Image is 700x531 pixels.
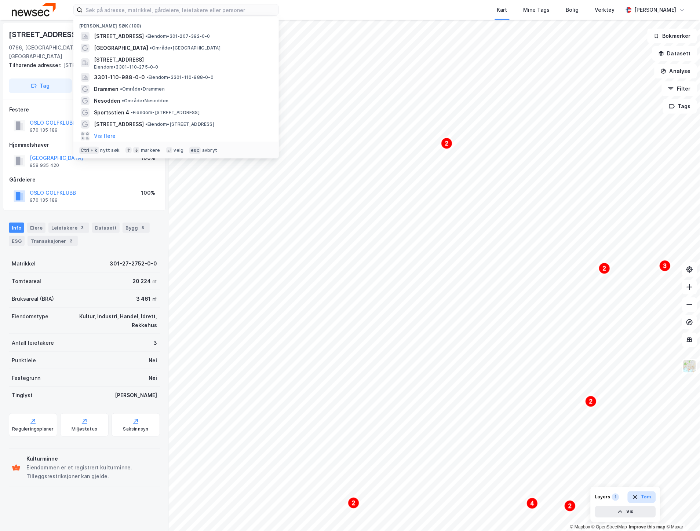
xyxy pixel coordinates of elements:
[57,312,157,330] div: Kultur, Industri, Handel, Idrett, Rekkehus
[12,294,54,303] div: Bruksareal (BRA)
[139,224,147,231] div: 8
[595,506,656,518] button: Vis
[26,464,157,481] div: Eiendommen er et registrert kulturminne. Tilleggsrestriksjoner kan gjelde.
[12,374,40,382] div: Festegrunn
[72,426,97,432] div: Miljøstatus
[48,223,89,233] div: Leietakere
[122,98,124,103] span: •
[599,263,610,274] div: Map marker
[136,294,157,303] div: 3 461 ㎡
[174,147,184,153] div: velg
[445,140,449,147] text: 2
[9,29,81,40] div: [STREET_ADDRESS]
[146,74,214,80] span: Eiendom • 3301-110-988-0-0
[652,46,697,61] button: Datasett
[595,6,615,14] div: Verktøy
[9,236,25,246] div: ESG
[628,491,656,503] button: Tøm
[110,259,157,268] div: 301-27-2752-0-0
[612,494,619,501] div: 1
[202,147,217,153] div: avbryt
[9,61,154,70] div: [STREET_ADDRESS]
[9,78,72,93] button: Tag
[497,6,507,14] div: Kart
[595,494,610,500] div: Layers
[9,175,160,184] div: Gårdeiere
[68,237,75,245] div: 2
[94,120,144,129] span: [STREET_ADDRESS]
[101,147,120,153] div: nytt søk
[635,6,677,14] div: [PERSON_NAME]
[648,29,697,43] button: Bokmerker
[9,105,160,114] div: Festere
[94,108,129,117] span: Sportsstien 4
[123,223,150,233] div: Bygg
[150,45,152,51] span: •
[131,110,200,116] span: Eiendom • [STREET_ADDRESS]
[83,4,278,15] input: Søk på adresse, matrikkel, gårdeiere, leietakere eller personer
[662,81,697,96] button: Filter
[12,338,54,347] div: Antall leietakere
[663,496,700,531] iframe: Chat Widget
[94,64,158,70] span: Eiendom • 3301-110-275-0-0
[590,399,593,405] text: 2
[73,17,279,30] div: [PERSON_NAME] søk (100)
[30,127,58,133] div: 970 135 189
[9,43,102,61] div: 0766, [GEOGRAPHIC_DATA], [GEOGRAPHIC_DATA]
[189,147,201,154] div: esc
[79,224,86,231] div: 3
[132,277,157,286] div: 20 224 ㎡
[94,85,119,94] span: Drammen
[27,223,45,233] div: Eiere
[145,121,214,127] span: Eiendom • [STREET_ADDRESS]
[524,6,550,14] div: Mine Tags
[659,260,671,272] div: Map marker
[94,132,116,140] button: Vis flere
[9,62,63,68] span: Tilhørende adresser:
[570,525,590,530] a: Mapbox
[94,44,148,52] span: [GEOGRAPHIC_DATA]
[12,277,41,286] div: Tomteareal
[629,525,666,530] a: Improve this map
[348,497,360,509] div: Map marker
[115,391,157,400] div: [PERSON_NAME]
[592,525,627,530] a: OpenStreetMap
[149,374,157,382] div: Nei
[120,86,122,92] span: •
[79,147,99,154] div: Ctrl + k
[153,338,157,347] div: 3
[26,455,157,464] div: Kulturminne
[526,498,538,509] div: Map marker
[150,45,220,51] span: Område • [GEOGRAPHIC_DATA]
[12,426,54,432] div: Reguleringsplaner
[9,140,160,149] div: Hjemmelshaver
[352,500,356,506] text: 2
[94,96,120,105] span: Nesodden
[12,356,36,365] div: Punktleie
[92,223,120,233] div: Datasett
[28,236,78,246] div: Transaksjoner
[655,64,697,78] button: Analyse
[94,32,144,41] span: [STREET_ADDRESS]
[131,110,133,115] span: •
[663,99,697,114] button: Tags
[141,147,160,153] div: markere
[569,503,572,509] text: 2
[663,496,700,531] div: Kontrollprogram for chat
[145,33,210,39] span: Eiendom • 301-207-392-0-0
[30,162,59,168] div: 958 935 420
[145,33,147,39] span: •
[564,500,576,512] div: Map marker
[94,55,270,64] span: [STREET_ADDRESS]
[141,188,155,197] div: 100%
[441,138,453,149] div: Map marker
[145,121,147,127] span: •
[664,263,667,269] text: 3
[566,6,579,14] div: Bolig
[531,501,534,507] text: 4
[120,86,165,92] span: Område • Drammen
[12,3,56,16] img: newsec-logo.f6e21ccffca1b3a03d2d.png
[123,426,149,432] div: Saksinnsyn
[122,98,168,104] span: Område • Nesodden
[683,359,697,373] img: Z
